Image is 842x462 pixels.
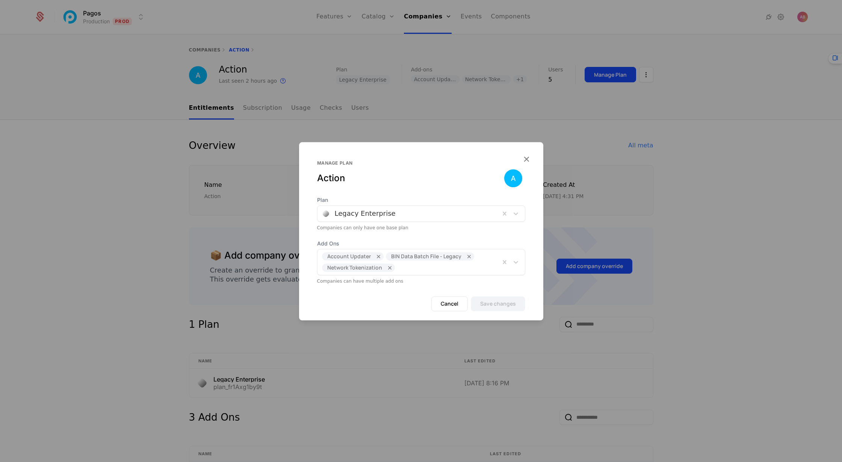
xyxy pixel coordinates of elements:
div: Companies can only have one base plan [317,225,525,231]
span: Plan [317,196,525,204]
div: Remove [object Object] [374,252,384,261]
span: Network Tokenization [324,264,385,272]
span: Account Updater [324,252,374,261]
div: Action [317,172,504,184]
div: Remove [object Object] [464,252,474,261]
div: Manage plan [317,160,504,166]
button: Cancel [431,296,468,311]
span: Add Ons [317,240,525,247]
img: Action [504,169,522,187]
span: BIN Data Batch File - Legacy [388,252,464,261]
button: Save changes [471,296,525,311]
div: Remove [object Object] [385,264,395,272]
div: Companies can have multiple add ons [317,278,525,284]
